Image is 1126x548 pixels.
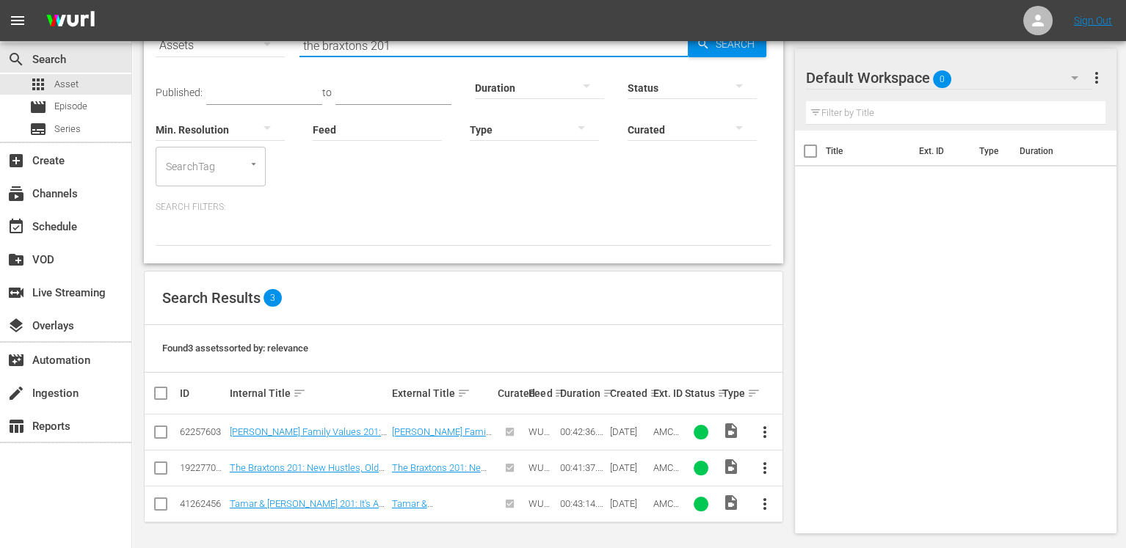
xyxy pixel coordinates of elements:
[162,289,261,307] span: Search Results
[560,498,606,509] div: 00:43:14.092
[9,12,26,29] span: menu
[1088,60,1105,95] button: more_vert
[717,387,730,400] span: sort
[180,387,225,399] div: ID
[457,387,471,400] span: sort
[560,426,606,437] div: 00:42:36.864
[722,494,740,511] span: Video
[322,87,332,98] span: to
[7,417,25,435] span: Reports
[560,462,606,473] div: 00:41:37.662
[747,414,782,450] button: more_vert
[650,387,663,400] span: sort
[603,387,616,400] span: sort
[529,384,555,402] div: Feed
[756,495,774,513] span: more_vert
[685,384,718,402] div: Status
[1011,131,1099,172] th: Duration
[529,498,555,520] span: WURL Feed
[156,87,203,98] span: Published:
[7,218,25,235] span: Schedule
[909,131,970,172] th: Ext. ID
[7,251,25,268] span: VOD
[7,152,25,169] span: Create
[560,384,606,402] div: Duration
[180,426,225,437] div: 62257603
[747,486,782,522] button: more_vert
[180,462,225,473] div: 192277039
[54,77,79,92] span: Asset
[180,498,225,509] div: 41262456
[529,462,555,484] span: WURL Feed
[392,426,493,459] a: [PERSON_NAME] Family Values 201: R.E.S.P.E.C.T.
[54,99,87,114] span: Episode
[29,98,47,116] span: Episode
[806,57,1092,98] div: Default Workspace
[247,157,261,171] button: Open
[392,462,488,484] a: The Braxtons 201: New Hustles, Old Wounds
[1074,15,1112,26] a: Sign Out
[156,25,285,66] div: Assets
[756,423,774,441] span: more_vert
[162,343,308,354] span: Found 3 assets sorted by: relevance
[610,426,649,437] div: [DATE]
[653,462,680,506] span: AMCNVR0000070790
[747,450,782,486] button: more_vert
[7,284,25,302] span: Live Streaming
[230,462,385,484] a: The Braxtons 201: New Hustles, Old Wounds
[722,384,743,402] div: Type
[7,185,25,202] span: Channels
[7,384,25,402] span: Ingestion
[653,426,680,470] span: AMCNVR0000039132
[933,64,951,95] span: 0
[392,384,493,402] div: External Title
[230,384,388,402] div: Internal Title
[610,498,649,509] div: [DATE]
[498,387,524,399] div: Curated
[156,201,771,213] p: Search Filters:
[7,351,25,369] span: Automation
[392,498,486,531] a: Tamar & [PERSON_NAME] 201: It's A [PERSON_NAME]!
[29,120,47,138] span: Series
[826,131,910,172] th: Title
[293,387,306,400] span: sort
[722,422,740,439] span: Video
[610,462,649,473] div: [DATE]
[710,31,766,57] span: Search
[7,51,25,68] span: Search
[230,426,387,448] a: [PERSON_NAME] Family Values 201: R.E.S.P.E.C.T.
[610,384,649,402] div: Created
[1088,69,1105,87] span: more_vert
[722,458,740,475] span: Video
[264,289,282,307] span: 3
[554,387,567,400] span: sort
[756,459,774,477] span: more_vert
[230,498,385,520] a: Tamar & [PERSON_NAME] 201: It's A [PERSON_NAME]!
[29,76,47,93] span: Asset
[54,122,81,136] span: Series
[688,31,766,57] button: Search
[653,387,680,399] div: Ext. ID
[35,4,106,38] img: ans4CAIJ8jUAAAAAAAAAAAAAAAAAAAAAAAAgQb4GAAAAAAAAAAAAAAAAAAAAAAAAJMjXAAAAAAAAAAAAAAAAAAAAAAAAgAT5G...
[529,426,555,448] span: WURL Feed
[7,317,25,335] span: Overlays
[653,498,680,542] span: AMCNVR0000005583
[970,131,1011,172] th: Type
